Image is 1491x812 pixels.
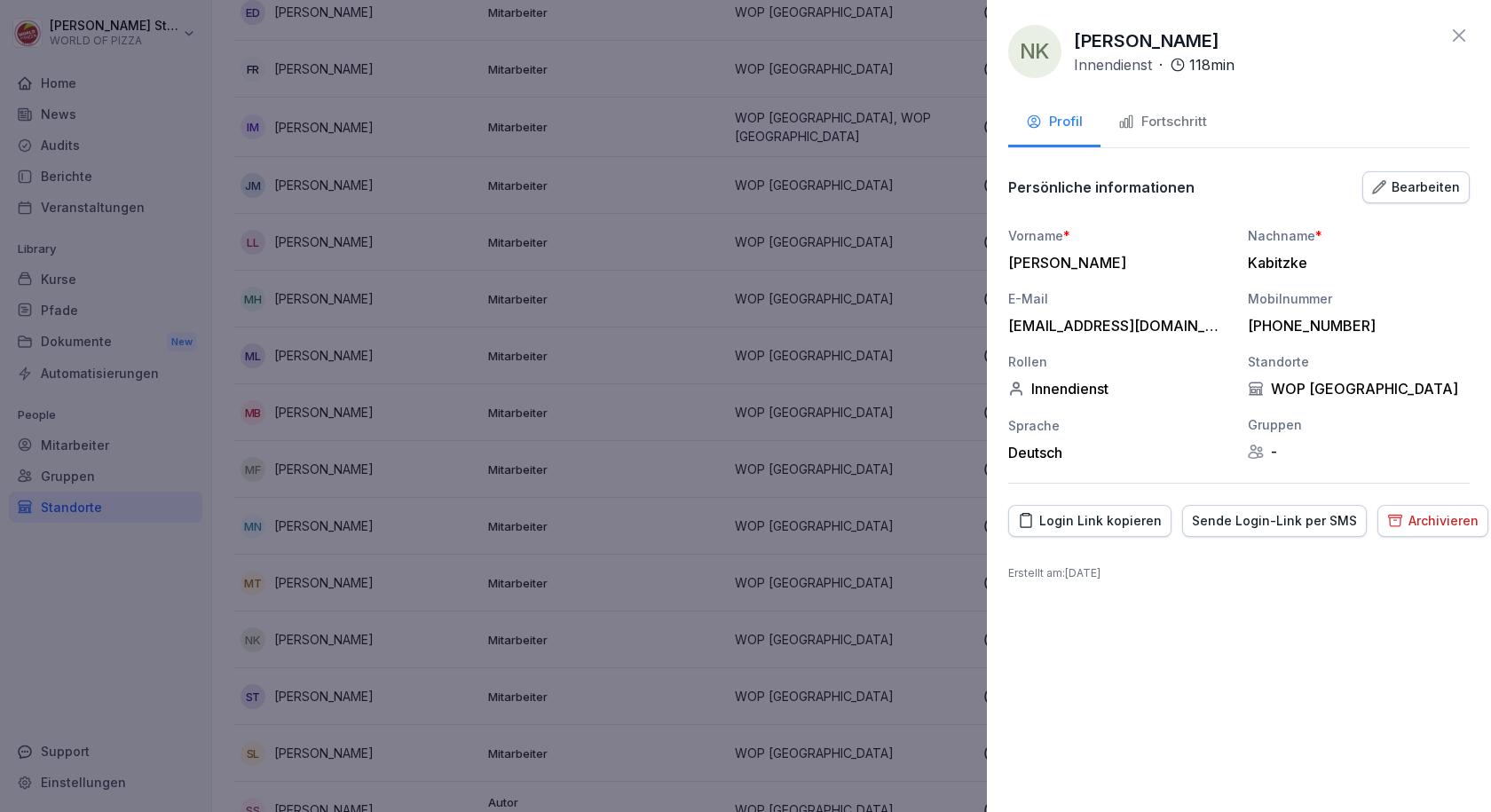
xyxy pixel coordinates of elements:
[1008,99,1100,147] button: Profil
[1008,226,1230,245] div: Vorname
[1008,254,1221,272] div: [PERSON_NAME]
[1074,28,1219,54] p: [PERSON_NAME]
[1362,171,1470,203] button: Bearbeiten
[1008,416,1230,435] div: Sprache
[1074,54,1235,75] div: ·
[1026,112,1083,132] div: Profil
[1248,317,1461,335] div: [PHONE_NUMBER]
[1182,505,1367,537] button: Sende Login-Link per SMS
[1248,415,1470,434] div: Gruppen
[1008,289,1230,308] div: E-Mail
[1008,317,1221,335] div: [EMAIL_ADDRESS][DOMAIN_NAME]
[1074,54,1152,75] p: Innendienst
[1248,352,1470,371] div: Standorte
[1008,505,1171,537] button: Login Link kopieren
[1248,254,1461,272] div: Kabitzke
[1008,178,1195,196] p: Persönliche informationen
[1189,54,1235,75] p: 118 min
[1008,352,1230,371] div: Rollen
[1248,289,1470,308] div: Mobilnummer
[1248,380,1470,398] div: WOP [GEOGRAPHIC_DATA]
[1008,565,1470,581] p: Erstellt am : [DATE]
[1008,25,1061,78] div: NK
[1372,177,1460,197] div: Bearbeiten
[1018,511,1162,531] div: Login Link kopieren
[1248,443,1470,461] div: -
[1377,505,1488,537] button: Archivieren
[1008,380,1230,398] div: Innendienst
[1248,226,1470,245] div: Nachname
[1192,511,1357,531] div: Sende Login-Link per SMS
[1118,112,1207,132] div: Fortschritt
[1100,99,1225,147] button: Fortschritt
[1008,444,1230,461] div: Deutsch
[1387,511,1479,531] div: Archivieren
